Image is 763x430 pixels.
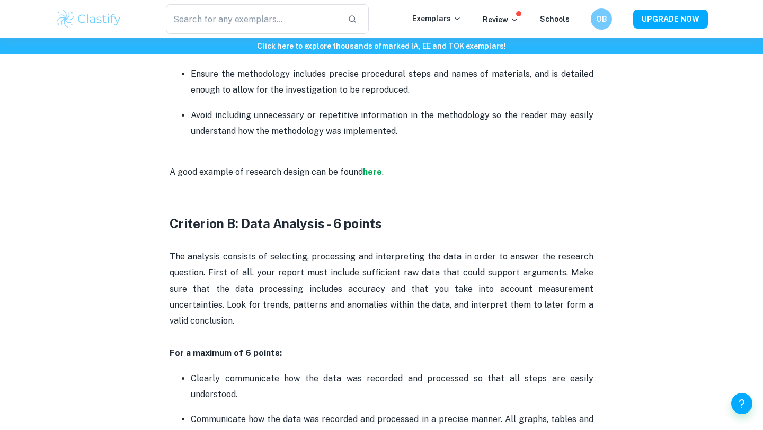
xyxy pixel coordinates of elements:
[412,13,462,24] p: Exemplars
[731,393,752,414] button: Help and Feedback
[191,371,593,403] p: Clearly communicate how the data was recorded and processed so that all steps are easily understood.
[170,252,596,326] span: The analysis consists of selecting, processing and interpreting the data in order to answer the r...
[633,10,708,29] button: UPGRADE NOW
[191,107,593,140] p: Avoid including unnecessary or repetitive information in the methodology so the reader may easily...
[483,14,519,25] p: Review
[363,167,382,177] a: here
[382,167,384,177] span: .
[166,4,339,34] input: Search for any exemplars...
[540,15,570,23] a: Schools
[2,40,761,52] h6: Click here to explore thousands of marked IA, EE and TOK exemplars !
[191,66,593,98] p: Ensure the methodology includes precise procedural steps and names of materials, and is detailed ...
[170,348,282,358] strong: For a maximum of 6 points:
[55,8,122,30] img: Clastify logo
[170,167,363,177] span: A good example of research design can be found
[591,8,612,30] button: OB
[596,13,608,25] h6: OB
[170,216,382,231] strong: Criterion B: Data Analysis - 6 points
